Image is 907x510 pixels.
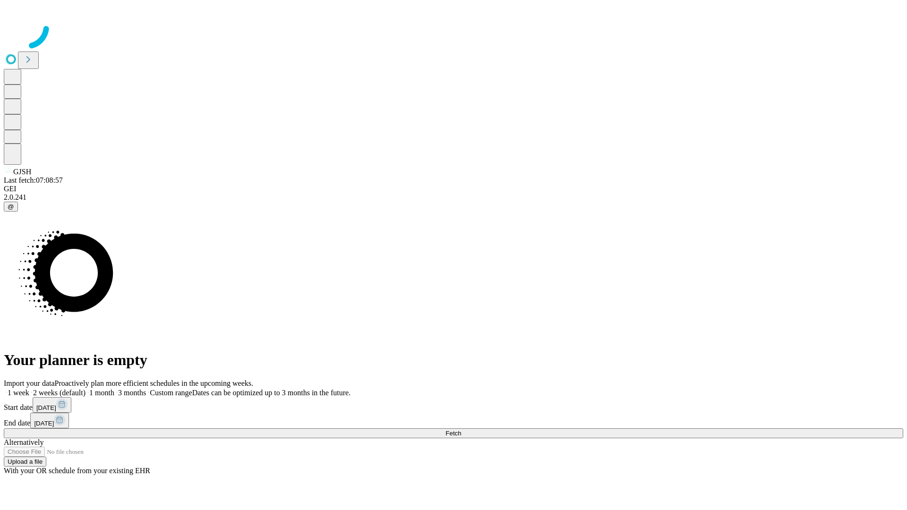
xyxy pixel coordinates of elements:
[4,438,43,446] span: Alternatively
[89,389,114,397] span: 1 month
[4,202,18,212] button: @
[4,467,150,475] span: With your OR schedule from your existing EHR
[4,176,63,184] span: Last fetch: 07:08:57
[150,389,192,397] span: Custom range
[4,185,903,193] div: GEI
[34,420,54,427] span: [DATE]
[55,379,253,387] span: Proactively plan more efficient schedules in the upcoming weeks.
[4,379,55,387] span: Import your data
[8,203,14,210] span: @
[4,457,46,467] button: Upload a file
[445,430,461,437] span: Fetch
[36,404,56,411] span: [DATE]
[4,413,903,428] div: End date
[192,389,351,397] span: Dates can be optimized up to 3 months in the future.
[4,397,903,413] div: Start date
[8,389,29,397] span: 1 week
[118,389,146,397] span: 3 months
[4,351,903,369] h1: Your planner is empty
[33,397,71,413] button: [DATE]
[4,193,903,202] div: 2.0.241
[30,413,69,428] button: [DATE]
[13,168,31,176] span: GJSH
[4,428,903,438] button: Fetch
[33,389,86,397] span: 2 weeks (default)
